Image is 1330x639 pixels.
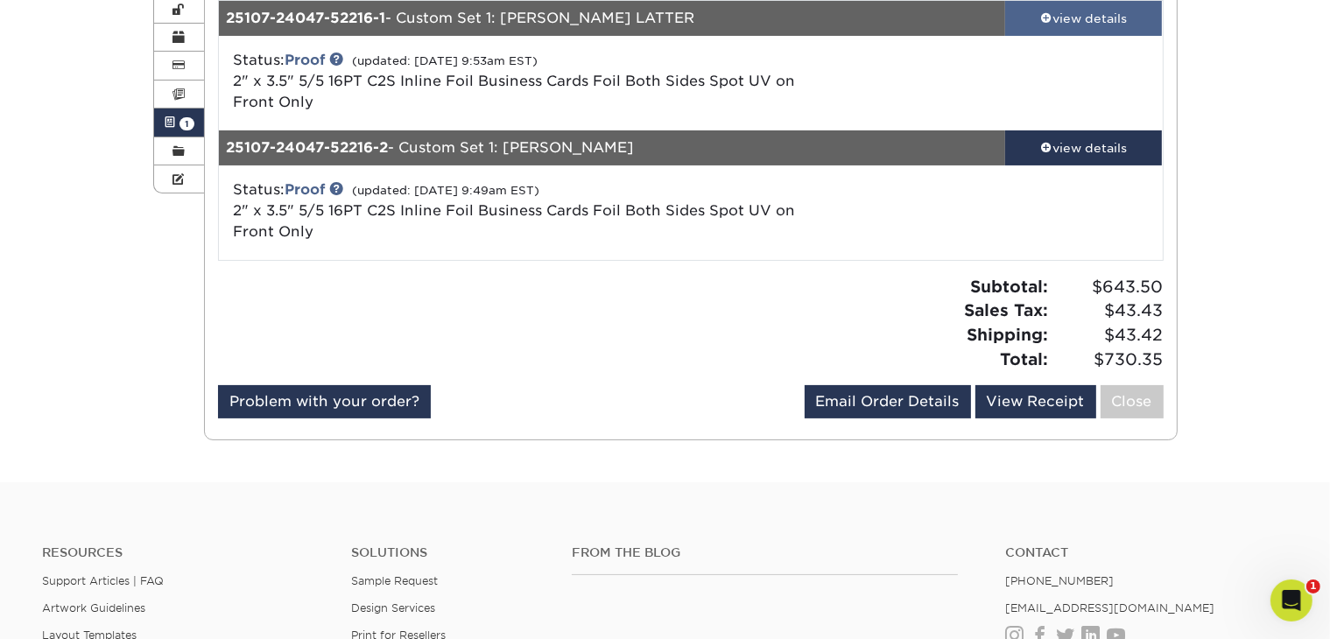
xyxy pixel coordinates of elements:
[226,139,388,156] strong: 25107-24047-52216-2
[1270,579,1312,621] iframe: Intercom live chat
[1005,545,1288,560] a: Contact
[351,574,438,587] a: Sample Request
[1005,574,1114,587] a: [PHONE_NUMBER]
[975,385,1096,418] a: View Receipt
[1054,298,1164,323] span: $43.43
[1005,130,1163,165] a: view details
[1054,323,1164,348] span: $43.42
[285,52,325,68] a: Proof
[1054,348,1164,372] span: $730.35
[233,202,795,240] span: 2" x 3.5" 5/5 16PT C2S Inline Foil Business Cards Foil Both Sides Spot UV on Front Only
[285,181,325,198] a: Proof
[968,325,1049,344] strong: Shipping:
[220,50,848,113] div: Status:
[42,574,164,587] a: Support Articles | FAQ
[219,130,1005,165] div: - Custom Set 1: [PERSON_NAME]
[220,179,848,242] div: Status:
[1005,139,1163,157] div: view details
[971,277,1049,296] strong: Subtotal:
[233,73,795,110] span: 2" x 3.5" 5/5 16PT C2S Inline Foil Business Cards Foil Both Sides Spot UV on Front Only
[1306,579,1320,593] span: 1
[1001,349,1049,369] strong: Total:
[351,545,545,560] h4: Solutions
[1005,1,1163,36] a: view details
[1101,385,1164,418] a: Close
[351,601,435,614] a: Design Services
[965,300,1049,319] strong: Sales Tax:
[42,545,325,560] h4: Resources
[572,545,957,560] h4: From the Blog
[1005,601,1214,614] a: [EMAIL_ADDRESS][DOMAIN_NAME]
[218,385,431,418] a: Problem with your order?
[805,385,971,418] a: Email Order Details
[154,109,205,137] a: 1
[1005,10,1163,27] div: view details
[352,54,538,67] small: (updated: [DATE] 9:53am EST)
[352,184,539,197] small: (updated: [DATE] 9:49am EST)
[226,10,385,26] strong: 25107-24047-52216-1
[1054,275,1164,299] span: $643.50
[219,1,1005,36] div: - Custom Set 1: [PERSON_NAME] LATTER
[179,117,194,130] span: 1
